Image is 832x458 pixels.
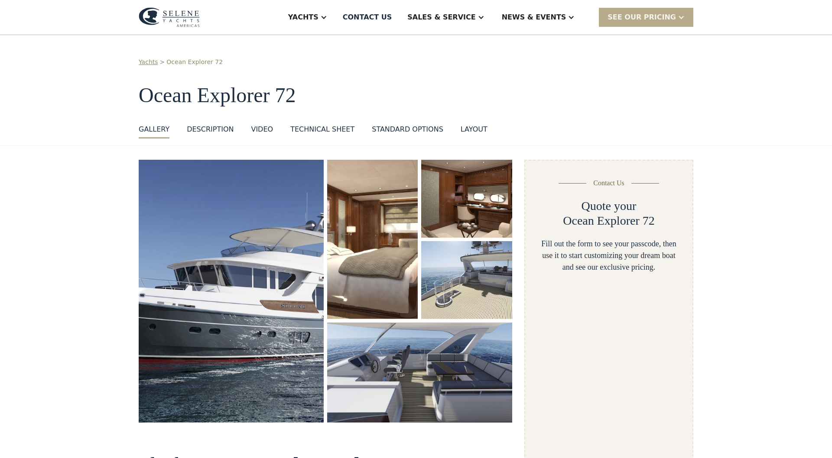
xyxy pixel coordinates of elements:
a: GALLERY [139,124,169,139]
div: Contact Us [593,178,624,188]
a: Ocean Explorer 72 [166,58,223,67]
div: GALLERY [139,124,169,135]
a: standard options [372,124,443,139]
div: SEE Our Pricing [599,8,693,26]
img: logo [139,7,200,27]
div: DESCRIPTION [187,124,234,135]
div: VIDEO [251,124,273,135]
div: Contact US [343,12,392,23]
a: open lightbox [327,160,418,319]
div: > [160,58,165,67]
div: News & EVENTS [502,12,566,23]
h2: Quote your [582,199,637,213]
a: open lightbox [327,323,512,422]
div: layout [461,124,487,135]
div: Fill out the form to see your passcode, then use it to start customizing your dream boat and see ... [539,238,679,273]
a: Yachts [139,58,158,67]
div: Technical sheet [290,124,354,135]
a: layout [461,124,487,139]
a: Technical sheet [290,124,354,139]
h2: Ocean Explorer 72 [563,213,654,228]
a: DESCRIPTION [187,124,234,139]
a: VIDEO [251,124,273,139]
h1: Ocean Explorer 72 [139,84,693,107]
a: open lightbox [421,241,512,319]
div: standard options [372,124,443,135]
a: open lightbox [421,160,512,238]
div: Sales & Service [407,12,475,23]
div: Yachts [288,12,318,23]
div: SEE Our Pricing [608,12,676,23]
a: open lightbox [139,160,324,422]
